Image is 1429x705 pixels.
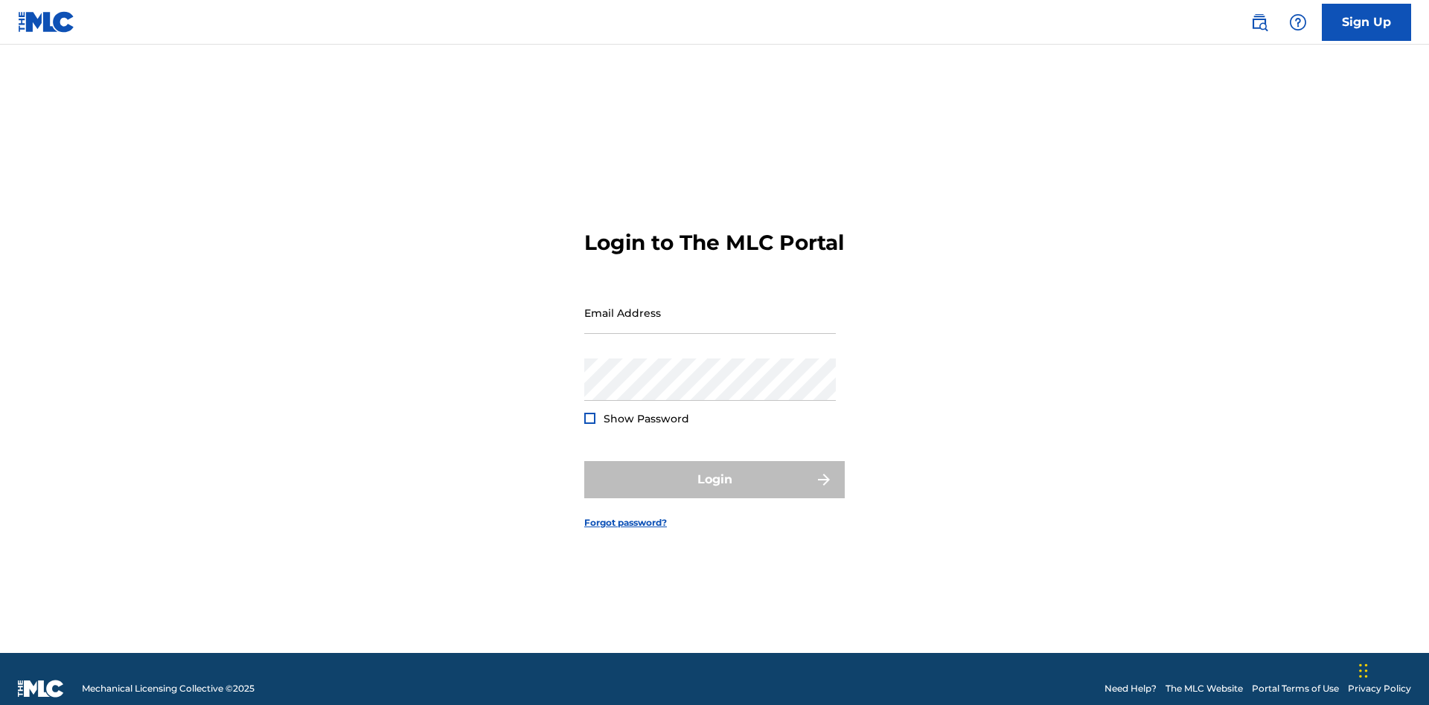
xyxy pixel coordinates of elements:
[604,412,689,425] span: Show Password
[1348,682,1411,695] a: Privacy Policy
[18,11,75,33] img: MLC Logo
[1283,7,1313,37] div: Help
[1322,4,1411,41] a: Sign Up
[1166,682,1243,695] a: The MLC Website
[1244,7,1274,37] a: Public Search
[1359,648,1368,693] div: Drag
[1104,682,1157,695] a: Need Help?
[1355,634,1429,705] iframe: Chat Widget
[18,680,64,698] img: logo
[1289,13,1307,31] img: help
[1250,13,1268,31] img: search
[1252,682,1339,695] a: Portal Terms of Use
[82,682,255,695] span: Mechanical Licensing Collective © 2025
[584,516,667,529] a: Forgot password?
[584,230,844,256] h3: Login to The MLC Portal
